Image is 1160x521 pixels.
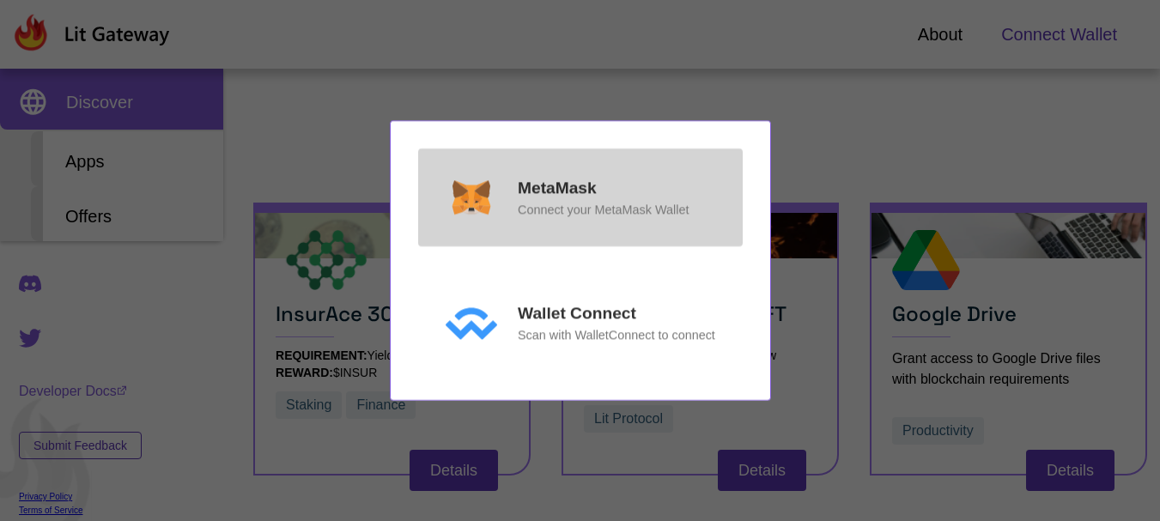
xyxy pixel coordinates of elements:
p: Scan with WalletConnect to connect [518,326,715,345]
p: Connect your MetaMask Wallet [518,201,689,220]
img: svg+xml;base64,PHN2ZyBoZWlnaHQ9IjI0NiIgdmlld0JveD0iMCAwIDQwMCAyNDYiIHdpZHRoPSI0MDAiIHhtbG5zPSJodH... [446,306,497,341]
img: svg+xml;base64,PHN2ZyBoZWlnaHQ9IjM1NSIgdmlld0JveD0iMCAwIDM5NyAzNTUiIHdpZHRoPSIzOTciIHhtbG5zPSJodH... [446,180,497,215]
p: MetaMask [518,176,597,201]
p: Wallet Connect [518,302,636,327]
